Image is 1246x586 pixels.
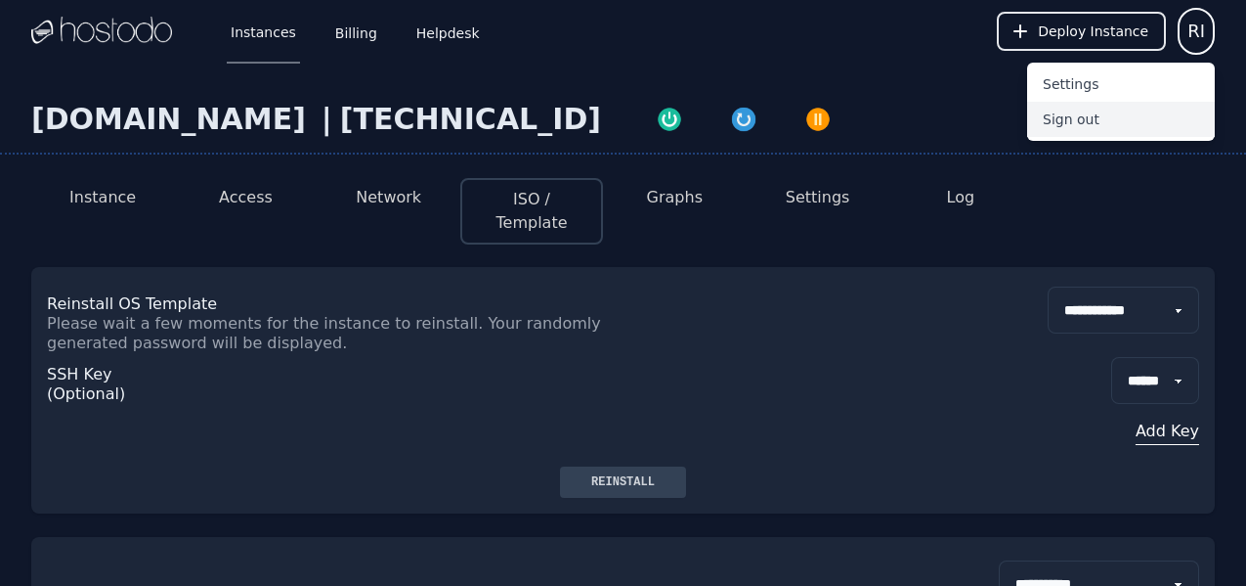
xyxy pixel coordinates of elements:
[947,186,975,209] button: Log
[804,106,832,133] img: Power Off
[47,314,623,353] p: Please wait a few moments for the instance to reinstall. Your randomly generated password will be...
[647,186,703,209] button: Graphs
[560,467,686,498] button: Reinstall
[356,186,421,209] button: Network
[576,474,670,490] div: Reinstall
[47,294,623,314] p: Reinstall OS Template
[314,102,340,137] div: |
[31,17,172,46] img: Logo
[1027,67,1215,102] button: Settings
[786,186,850,209] button: Settings
[730,106,757,133] img: Restart
[340,102,601,137] div: [TECHNICAL_ID]
[219,186,273,209] button: Access
[1111,420,1199,443] button: Add Key
[997,12,1166,51] button: Deploy Instance
[656,106,683,133] img: Power On
[1027,102,1215,137] button: Sign out
[1187,18,1205,45] span: RI
[632,102,707,133] button: Power On
[69,186,136,209] button: Instance
[1178,8,1215,55] button: User menu
[47,365,121,404] p: SSH Key (Optional)
[31,102,314,137] div: [DOMAIN_NAME]
[1038,22,1148,41] span: Deploy Instance
[781,102,855,133] button: Power Off
[478,188,585,235] button: ISO / Template
[707,102,781,133] button: Restart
